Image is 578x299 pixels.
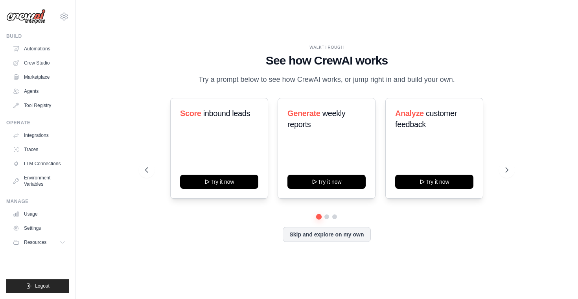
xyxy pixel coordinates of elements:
button: Try it now [180,175,258,189]
button: Try it now [395,175,473,189]
span: Score [180,109,201,118]
a: Integrations [9,129,69,142]
span: Generate [287,109,320,118]
a: Crew Studio [9,57,69,69]
h1: See how CrewAI works [145,54,508,68]
span: Logout [35,283,50,289]
a: Marketplace [9,71,69,83]
a: Environment Variables [9,172,69,190]
p: Try a prompt below to see how CrewAI works, or jump right in and build your own. [195,74,459,85]
button: Try it now [287,175,366,189]
span: Analyze [395,109,424,118]
a: Traces [9,143,69,156]
button: Skip and explore on my own [283,227,370,242]
div: WALKTHROUGH [145,44,508,50]
a: LLM Connections [9,157,69,170]
a: Tool Registry [9,99,69,112]
div: Build [6,33,69,39]
div: Manage [6,198,69,205]
a: Settings [9,222,69,234]
span: customer feedback [395,109,457,129]
a: Usage [9,208,69,220]
a: Automations [9,42,69,55]
span: Resources [24,239,46,245]
a: Agents [9,85,69,98]
button: Logout [6,279,69,293]
button: Resources [9,236,69,249]
div: Operate [6,120,69,126]
img: Logo [6,9,46,24]
span: inbound leads [203,109,250,118]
